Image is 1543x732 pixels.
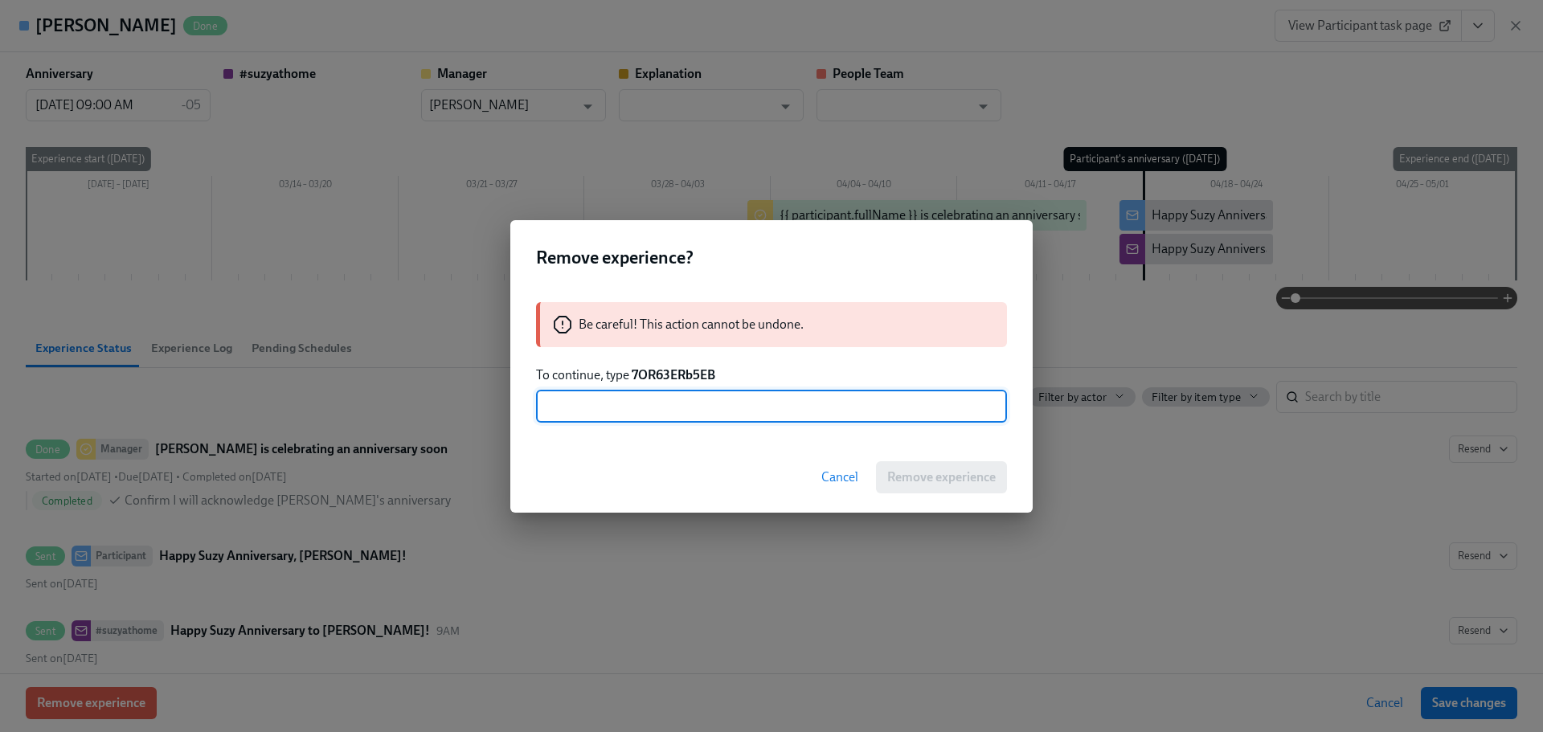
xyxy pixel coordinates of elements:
button: Cancel [810,461,870,493]
span: Cancel [821,469,858,485]
p: To continue, type [536,366,1007,384]
h2: Remove experience? [536,246,1007,270]
strong: 7OR63ERb5EB [632,367,715,382]
p: Be careful! This action cannot be undone. [579,316,804,333]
